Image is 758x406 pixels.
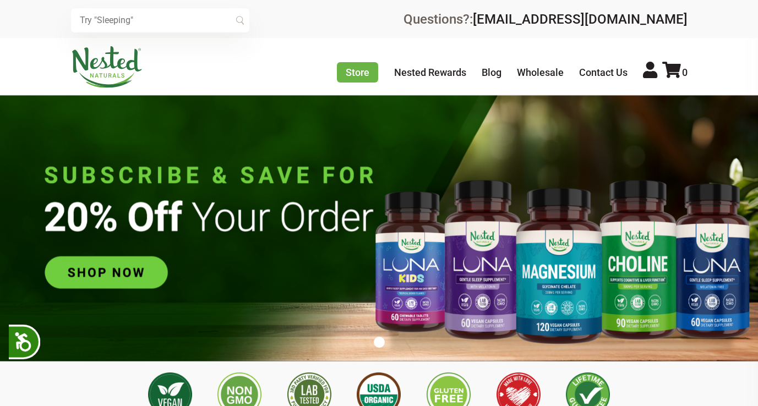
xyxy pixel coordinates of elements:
[71,8,249,32] input: Try "Sleeping"
[662,67,688,78] a: 0
[374,337,385,348] button: 1 of 1
[517,67,564,78] a: Wholesale
[403,13,688,26] div: Questions?:
[482,67,501,78] a: Blog
[682,67,688,78] span: 0
[71,46,143,88] img: Nested Naturals
[337,62,378,83] a: Store
[394,67,466,78] a: Nested Rewards
[579,67,628,78] a: Contact Us
[473,12,688,27] a: [EMAIL_ADDRESS][DOMAIN_NAME]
